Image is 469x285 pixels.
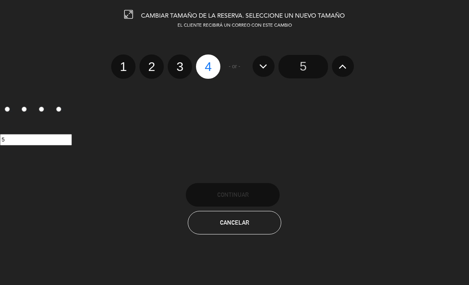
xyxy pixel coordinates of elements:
[178,24,292,28] span: EL CLIENTE RECIBIRÁ UN CORREO CON ESTE CAMBIO
[196,54,220,79] label: 4
[141,13,345,19] span: CAMBIAR TAMAÑO DE LA RESERVA. SELECCIONE UN NUEVO TAMAÑO
[5,107,10,112] input: 1
[111,54,136,79] label: 1
[217,191,249,198] span: Continuar
[186,183,280,207] button: Continuar
[168,54,192,79] label: 3
[139,54,164,79] label: 2
[56,107,61,112] input: 4
[17,103,35,117] label: 2
[220,219,249,226] span: Cancelar
[229,62,240,71] span: - or -
[51,103,69,117] label: 4
[39,107,44,112] input: 3
[188,211,282,234] button: Cancelar
[35,103,52,117] label: 3
[22,107,27,112] input: 2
